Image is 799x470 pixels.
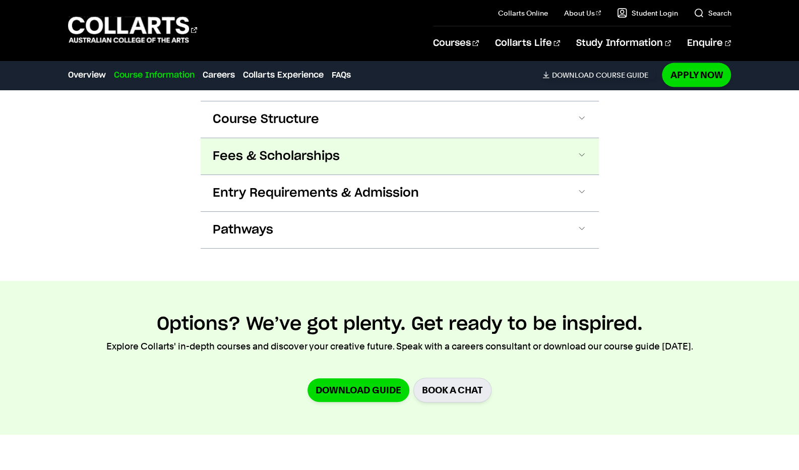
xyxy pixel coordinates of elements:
button: Fees & Scholarships [201,138,599,174]
a: Course Information [114,69,195,81]
span: Fees & Scholarships [213,148,340,164]
a: Search [694,8,731,18]
a: About Us [564,8,601,18]
span: Download [551,71,593,80]
div: Go to homepage [68,16,197,44]
a: Collarts Online [498,8,548,18]
button: Pathways [201,212,599,248]
a: Overview [68,69,106,81]
span: Entry Requirements & Admission [213,185,419,201]
a: DownloadCourse Guide [542,71,656,80]
a: Courses [433,27,479,60]
a: Collarts Experience [243,69,324,81]
a: Student Login [617,8,678,18]
p: Explore Collarts' in-depth courses and discover your creative future. Speak with a careers consul... [106,339,693,354]
a: BOOK A CHAT [413,378,491,402]
button: Course Structure [201,101,599,138]
a: Careers [203,69,235,81]
button: Entry Requirements & Admission [201,175,599,211]
a: Study Information [576,27,671,60]
a: Collarts Life [495,27,560,60]
span: Course Structure [213,111,319,128]
a: Download Guide [308,378,409,402]
a: Apply Now [662,63,731,87]
a: FAQs [332,69,351,81]
a: Enquire [687,27,731,60]
h2: Options? We’ve got plenty. Get ready to be inspired. [157,313,643,335]
span: Pathways [213,222,273,238]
